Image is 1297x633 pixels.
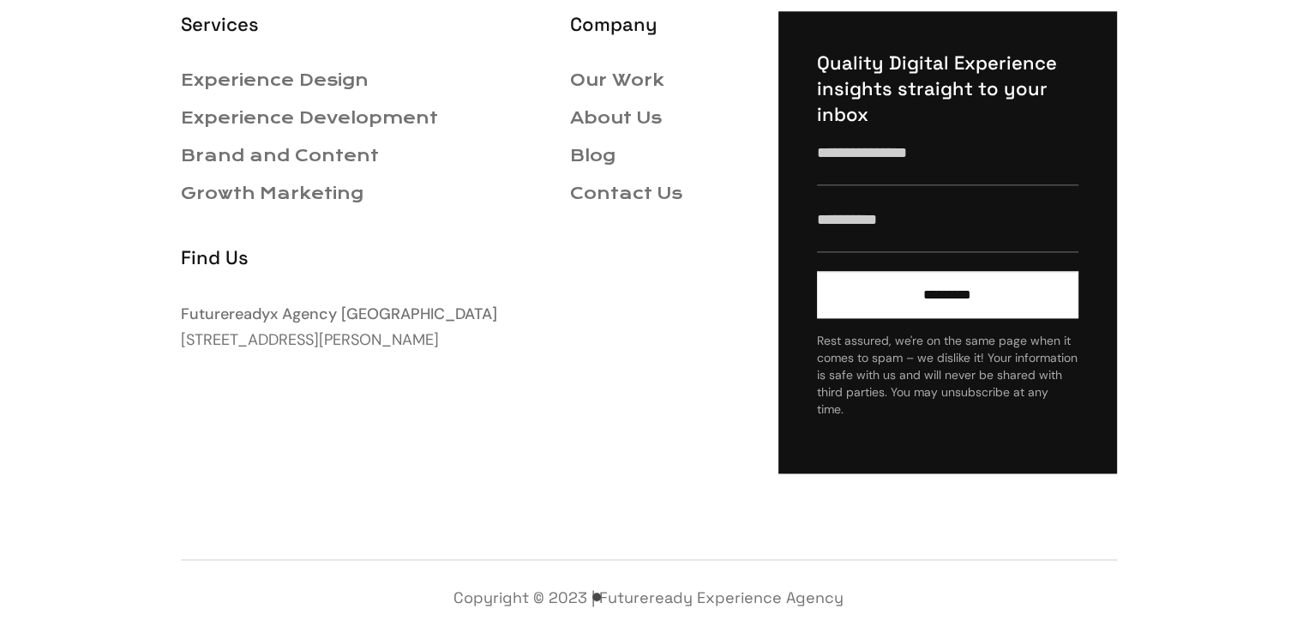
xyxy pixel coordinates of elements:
[181,304,497,324] strong: Futurereadyx Agency [GEOGRAPHIC_DATA]
[817,50,1078,127] h4: Quality Digital Experience insights straight to your inbox
[817,137,1078,418] form: Email Subscription
[570,11,751,37] h4: Company
[817,332,1078,418] p: Rest assured, we're on the same page when it comes to spam – we dislike it! Your information is s...
[181,146,379,166] a: Brand and Content
[570,108,662,128] a: About Us
[181,108,438,128] a: Experience Development
[181,70,369,90] a: Experience Design
[181,11,543,37] h4: Services
[181,585,1117,611] div: Copyright © 2023 | Futureready Experience Agency
[181,184,363,203] a: Growth Marketing
[181,244,543,270] h4: Find Us
[570,184,682,203] a: Contact Us
[570,146,615,166] a: Blog
[570,70,664,90] a: Our Work
[181,304,497,350] a: Futurereadyx Agency [GEOGRAPHIC_DATA][STREET_ADDRESS][PERSON_NAME]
